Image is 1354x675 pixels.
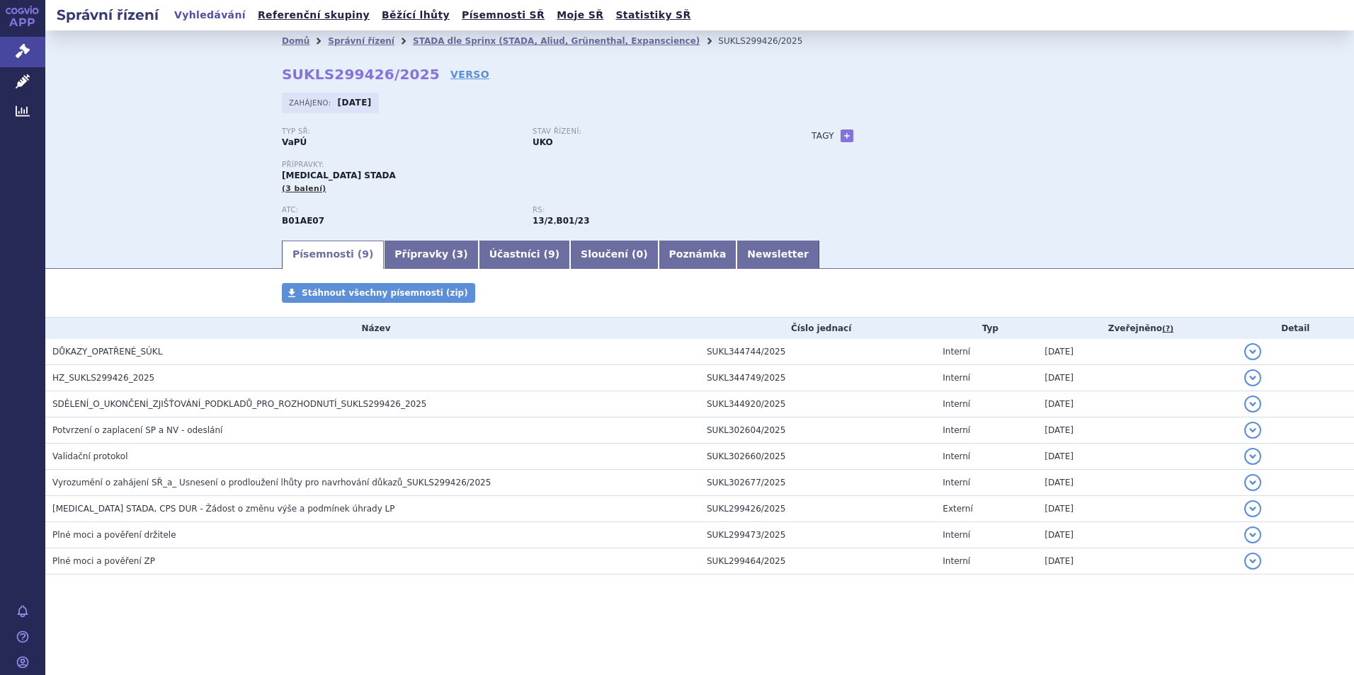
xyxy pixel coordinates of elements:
strong: UKO [533,137,553,147]
td: SUKL302677/2025 [700,470,935,496]
span: 3 [457,248,464,260]
span: Interní [943,530,970,540]
a: Vyhledávání [170,6,250,25]
a: Statistiky SŘ [611,6,695,25]
td: SUKL299464/2025 [700,548,935,575]
p: Typ SŘ: [282,127,518,136]
p: Přípravky: [282,161,783,169]
span: HZ_SUKLS299426_2025 [52,373,154,383]
a: + [841,129,853,142]
span: SDĚLENÍ_O_UKONČENÍ_ZJIŠŤOVÁNÍ_PODKLADŮ_PRO_ROZHODNUTÍ_SUKLS299426_2025 [52,399,426,409]
p: ATC: [282,206,518,214]
td: SUKL302604/2025 [700,417,935,444]
a: Stáhnout všechny písemnosti (zip) [282,283,475,303]
td: [DATE] [1037,417,1236,444]
strong: léčiva k terapii nebo k profylaxi tromboembolických onemocnění, přímé inhibitory faktoru Xa a tro... [533,216,553,226]
p: Stav řízení: [533,127,769,136]
a: Referenční skupiny [254,6,374,25]
a: Poznámka [659,241,737,269]
a: Moje SŘ [552,6,608,25]
button: detail [1244,448,1261,465]
span: DABIGATRAN ETEXILATE STADA, CPS DUR - Žádost o změnu výše a podmínek úhrady LP [52,504,395,514]
td: [DATE] [1037,470,1236,496]
strong: gatrany a xabany vyšší síly [557,216,590,226]
strong: DABIGATRAN-ETEXILÁT [282,216,324,226]
td: SUKL344749/2025 [700,365,935,391]
th: Typ [935,318,1037,339]
a: Správní řízení [328,36,394,46]
td: [DATE] [1037,339,1236,365]
span: Plné moci a pověření držitele [52,530,176,540]
td: [DATE] [1037,496,1236,522]
th: Číslo jednací [700,318,935,339]
span: Interní [943,347,970,357]
span: Interní [943,425,970,435]
h3: Tagy [812,127,834,144]
a: Běžící lhůty [377,6,454,25]
span: [MEDICAL_DATA] STADA [282,171,396,180]
span: Stáhnout všechny písemnosti (zip) [302,288,468,298]
a: Písemnosti SŘ [457,6,549,25]
td: [DATE] [1037,522,1236,548]
td: [DATE] [1037,391,1236,417]
div: , [533,206,783,227]
span: Zahájeno: [289,97,334,108]
a: Účastníci (9) [479,241,570,269]
td: [DATE] [1037,365,1236,391]
a: Newsletter [736,241,819,269]
p: RS: [533,206,769,214]
a: Sloučení (0) [570,241,658,269]
span: 9 [548,248,555,260]
button: detail [1244,474,1261,491]
strong: SUKLS299426/2025 [282,66,440,83]
th: Název [45,318,700,339]
span: Vyrozumění o zahájení SŘ_a_ Usnesení o prodloužení lhůty pro navrhování důkazů_SUKLS299426/2025 [52,478,491,487]
td: SUKL344744/2025 [700,339,935,365]
a: VERSO [450,67,489,81]
button: detail [1244,369,1261,386]
button: detail [1244,343,1261,360]
span: DŮKAZY_OPATŘENÉ_SÚKL [52,347,162,357]
button: detail [1244,396,1261,412]
span: Interní [943,373,970,383]
a: Písemnosti (9) [282,241,384,269]
td: SUKL299473/2025 [700,522,935,548]
th: Zveřejněno [1037,318,1236,339]
span: Validační protokol [52,451,128,461]
a: Přípravky (3) [384,241,478,269]
a: Domů [282,36,309,46]
span: Potvrzení o zaplacení SP a NV - odeslání [52,425,222,435]
td: SUKL302660/2025 [700,444,935,470]
strong: [DATE] [338,98,372,108]
span: (3 balení) [282,184,326,193]
span: 0 [636,248,643,260]
span: 9 [362,248,369,260]
button: detail [1244,526,1261,543]
span: Interní [943,399,970,409]
td: [DATE] [1037,548,1236,575]
h2: Správní řízení [45,5,170,25]
td: SUKL344920/2025 [700,391,935,417]
span: Interní [943,478,970,487]
td: SUKL299426/2025 [700,496,935,522]
span: Plné moci a pověření ZP [52,556,155,566]
a: STADA dle Sprinx (STADA, Aliud, Grünenthal, Expanscience) [413,36,700,46]
td: [DATE] [1037,444,1236,470]
strong: VaPÚ [282,137,307,147]
abbr: (?) [1162,324,1173,334]
button: detail [1244,553,1261,570]
li: SUKLS299426/2025 [718,30,821,52]
button: detail [1244,422,1261,439]
th: Detail [1237,318,1354,339]
span: Externí [943,504,972,514]
span: Interní [943,556,970,566]
button: detail [1244,500,1261,517]
span: Interní [943,451,970,461]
